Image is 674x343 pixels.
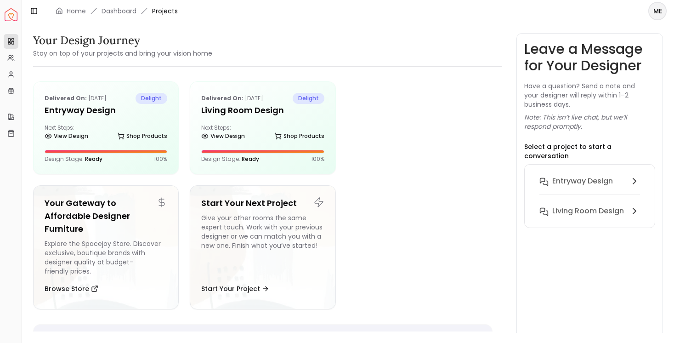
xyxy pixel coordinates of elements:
[552,206,624,217] h6: Living Room Design
[33,49,212,58] small: Stay on top of your projects and bring your vision home
[45,93,107,104] p: [DATE]
[33,33,212,48] h3: Your Design Journey
[201,197,324,210] h5: Start Your Next Project
[154,155,167,163] p: 100 %
[524,81,655,109] p: Have a question? Send a note and your designer will reply within 1–2 business days.
[311,155,324,163] p: 100 %
[190,185,335,309] a: Start Your Next ProjectGive your other rooms the same expert touch. Work with your previous desig...
[649,3,666,19] span: ME
[242,155,259,163] span: Ready
[552,176,613,187] h6: Entryway Design
[67,6,86,16] a: Home
[201,93,263,104] p: [DATE]
[5,8,17,21] a: Spacejoy
[45,280,98,298] button: Browse Store
[45,130,88,143] a: View Design
[201,124,324,143] div: Next Steps:
[274,130,324,143] a: Shop Products
[5,8,17,21] img: Spacejoy Logo
[102,6,136,16] a: Dashboard
[45,155,102,163] p: Design Stage:
[45,104,167,117] h5: Entryway Design
[532,202,647,220] button: Living Room Design
[45,124,167,143] div: Next Steps:
[201,280,269,298] button: Start Your Project
[524,142,655,160] p: Select a project to start a conversation
[648,2,667,20] button: ME
[201,94,244,102] b: Delivered on:
[201,213,324,276] div: Give your other rooms the same expert touch. Work with your previous designer or we can match you...
[33,185,179,309] a: Your Gateway to Affordable Designer FurnitureExplore the Spacejoy Store. Discover exclusive, bout...
[136,93,167,104] span: delight
[524,41,655,74] h3: Leave a Message for Your Designer
[293,93,324,104] span: delight
[85,155,102,163] span: Ready
[532,172,647,202] button: Entryway Design
[201,130,245,143] a: View Design
[56,6,178,16] nav: breadcrumb
[45,239,167,276] div: Explore the Spacejoy Store. Discover exclusive, boutique brands with designer quality at budget-f...
[45,197,167,235] h5: Your Gateway to Affordable Designer Furniture
[201,104,324,117] h5: Living Room Design
[152,6,178,16] span: Projects
[117,130,167,143] a: Shop Products
[201,155,259,163] p: Design Stage:
[45,94,87,102] b: Delivered on:
[524,113,655,131] p: Note: This isn’t live chat, but we’ll respond promptly.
